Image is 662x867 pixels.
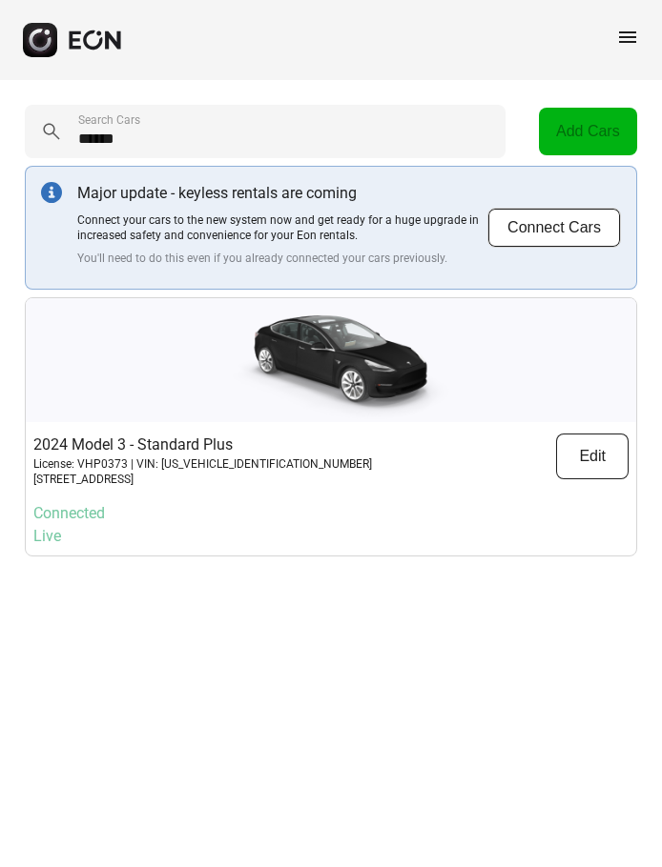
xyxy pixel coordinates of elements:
[41,182,62,203] img: info
[33,433,372,456] p: 2024 Model 3 - Standard Plus
[556,433,629,479] button: Edit
[77,251,487,266] p: You'll need to do this even if you already connected your cars previously.
[207,298,455,422] img: car
[77,212,487,243] p: Connect your cars to the new system now and get ready for a huge upgrade in increased safety and ...
[487,208,621,248] button: Connect Cars
[616,26,639,49] span: menu
[33,472,372,487] p: [STREET_ADDRESS]
[78,112,140,128] label: Search Cars
[33,525,629,548] p: Live
[77,182,487,205] p: Major update - keyless rentals are coming
[33,456,372,472] p: License: VHP0373 | VIN: [US_VEHICLE_IDENTIFICATION_NUMBER]
[33,502,629,525] p: Connected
